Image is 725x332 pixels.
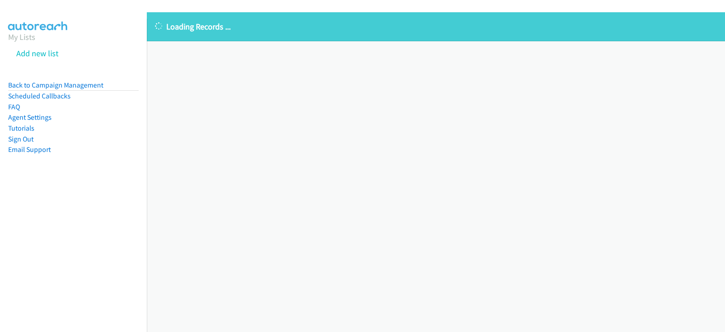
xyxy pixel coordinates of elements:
[8,113,52,122] a: Agent Settings
[8,124,34,132] a: Tutorials
[8,32,35,42] a: My Lists
[16,48,58,59] a: Add new list
[8,145,51,154] a: Email Support
[8,103,20,111] a: FAQ
[8,81,103,89] a: Back to Campaign Management
[8,135,34,143] a: Sign Out
[155,20,717,33] p: Loading Records ...
[8,92,71,100] a: Scheduled Callbacks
